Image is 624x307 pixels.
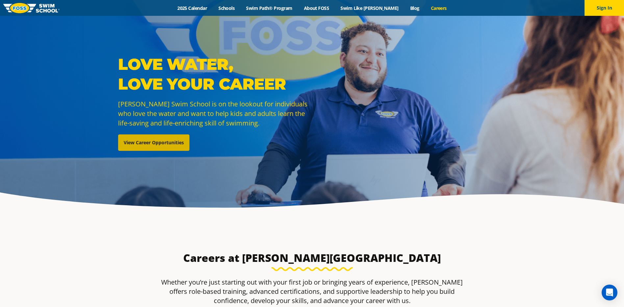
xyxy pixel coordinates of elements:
a: Schools [213,5,240,11]
a: 2025 Calendar [172,5,213,11]
h3: Careers at [PERSON_NAME][GEOGRAPHIC_DATA] [157,251,467,265]
a: Swim Like [PERSON_NAME] [335,5,405,11]
a: Swim Path® Program [240,5,298,11]
p: Whether you’re just starting out with your first job or bringing years of experience, [PERSON_NAM... [157,278,467,305]
div: Open Intercom Messenger [602,285,617,300]
a: Blog [404,5,425,11]
span: [PERSON_NAME] Swim School is on the lookout for individuals who love the water and want to help k... [118,99,308,127]
p: Love Water, Love Your Career [118,54,309,94]
a: About FOSS [298,5,335,11]
a: Careers [425,5,452,11]
a: View Career Opportunities [118,134,189,151]
img: FOSS Swim School Logo [3,3,60,13]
